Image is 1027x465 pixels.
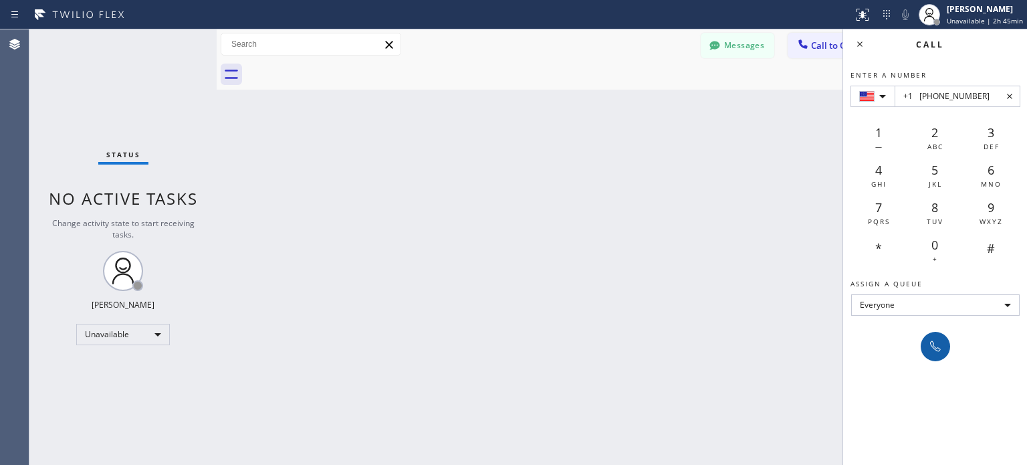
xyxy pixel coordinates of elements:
[106,150,140,159] span: Status
[931,199,938,215] span: 8
[947,16,1023,25] span: Unavailable | 2h 45min
[875,142,883,151] span: —
[916,39,944,50] span: Call
[92,299,154,310] div: [PERSON_NAME]
[988,162,994,178] span: 6
[896,5,915,24] button: Mute
[76,324,170,345] div: Unavailable
[947,3,1023,15] div: [PERSON_NAME]
[927,217,943,226] span: TUV
[850,70,927,80] span: Enter a number
[851,294,1020,316] div: Everyone
[811,39,881,52] span: Call to Customer
[980,217,1003,226] span: WXYZ
[701,33,774,58] button: Messages
[871,179,887,189] span: GHI
[988,124,994,141] span: 3
[868,217,890,226] span: PQRS
[988,199,994,215] span: 9
[875,199,882,215] span: 7
[52,217,195,240] span: Change activity state to start receiving tasks.
[931,124,938,141] span: 2
[875,162,882,178] span: 4
[850,279,923,288] span: Assign a queue
[927,142,943,151] span: ABC
[931,162,938,178] span: 5
[933,254,938,264] span: +
[987,240,995,256] span: #
[788,33,890,58] button: Call to Customer
[49,187,198,209] span: No active tasks
[984,142,1000,151] span: DEF
[981,179,1002,189] span: MNO
[875,124,882,141] span: 1
[931,237,938,253] span: 0
[221,33,401,55] input: Search
[929,179,942,189] span: JKL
